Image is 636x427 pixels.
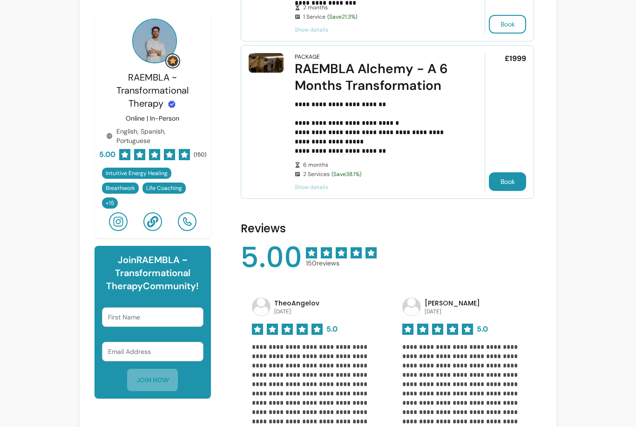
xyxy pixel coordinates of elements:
[102,253,203,292] h6: Join RAEMBLA ~ Transformational Therapy Community!
[327,13,357,20] span: (Save 21.3 %)
[104,199,116,207] span: + 15
[425,298,480,308] p: [PERSON_NAME]
[489,15,526,34] button: Book
[295,26,459,34] span: Show details
[274,298,319,308] p: TheoAngelov
[332,170,361,178] span: (Save 38.1 %)
[106,169,168,177] span: Intuitive Energy Healing
[403,298,420,316] img: avatar
[167,55,178,67] img: Grow
[295,61,459,94] div: RAEMBLA Alchemy - A 6 Months Transformation
[116,71,189,109] span: RAEMBLA ~ Transformational Therapy
[489,172,526,191] button: Book
[295,53,320,61] div: Package
[485,53,526,191] div: £1999
[241,244,302,271] span: 5.00
[108,347,197,356] input: Email Address
[252,298,270,316] img: avatar
[326,324,338,335] span: 5.0
[274,308,319,315] p: [DATE]
[99,149,115,160] span: 5.00
[303,13,459,20] span: 1 Service
[303,170,459,178] span: 2 Services
[132,19,177,63] img: Provider image
[106,127,199,145] div: English, Spanish, Portuguese
[126,114,179,123] p: Online | In-Person
[146,184,182,192] span: Life Coaching
[303,4,459,11] span: 2 months
[306,258,377,268] span: 150 reviews
[106,184,135,192] span: Breathwork
[108,312,197,322] input: First Name
[194,151,206,158] span: ( 150 )
[241,221,535,236] h2: Reviews
[295,183,459,191] span: Show details
[303,161,459,169] span: 6 months
[477,324,488,335] span: 5.0
[425,308,480,315] p: [DATE]
[249,53,284,73] img: RAEMBLA Alchemy - A 6 Months Transformation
